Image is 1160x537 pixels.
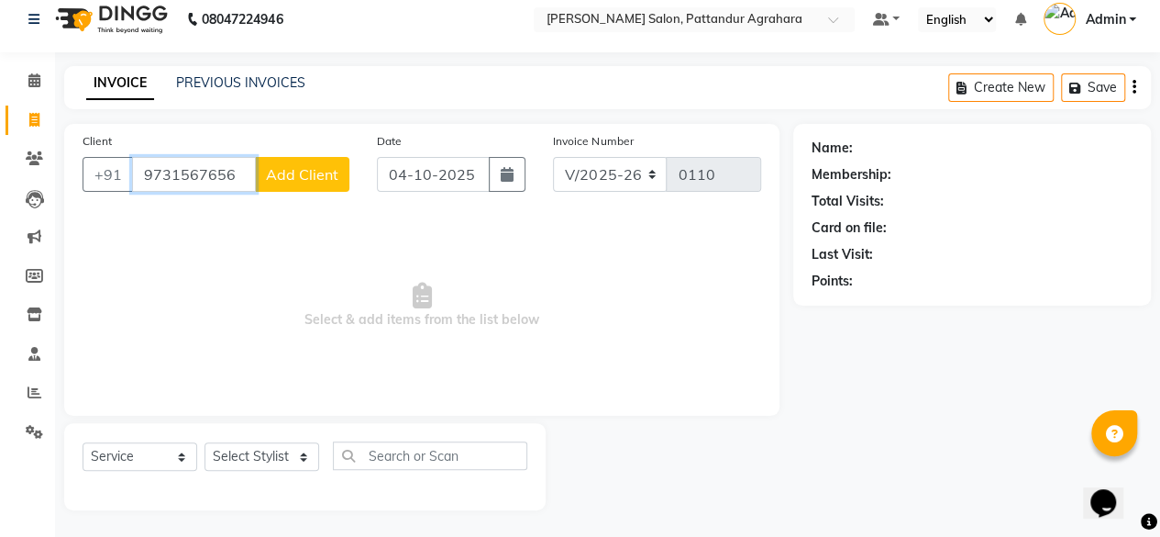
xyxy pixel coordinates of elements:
label: Invoice Number [553,133,633,150]
div: Points: [812,272,853,291]
button: Create New [948,73,1054,102]
div: Last Visit: [812,245,873,264]
input: Search or Scan [333,442,527,470]
div: Membership: [812,165,891,185]
label: Date [377,133,402,150]
input: Search by Name/Mobile/Email/Code [132,157,256,192]
span: Add Client [266,165,338,184]
a: PREVIOUS INVOICES [176,74,305,91]
iframe: chat widget [1083,464,1142,519]
div: Name: [812,139,853,158]
label: Client [83,133,112,150]
span: Admin [1085,10,1125,29]
button: +91 [83,157,134,192]
div: Card on file: [812,218,887,238]
div: Total Visits: [812,192,884,211]
button: Save [1061,73,1125,102]
button: Add Client [255,157,349,192]
img: Admin [1044,3,1076,35]
a: INVOICE [86,67,154,100]
span: Select & add items from the list below [83,214,761,397]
